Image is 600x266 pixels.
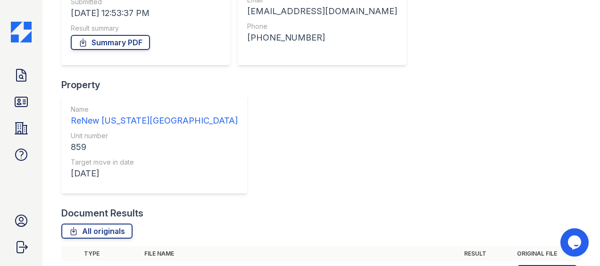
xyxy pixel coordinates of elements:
th: Result [460,246,513,261]
div: [PHONE_NUMBER] [247,31,397,44]
div: [DATE] 12:53:37 PM [71,7,221,20]
a: All originals [61,224,133,239]
div: Unit number [71,131,238,141]
th: Original file [513,246,581,261]
img: CE_Icon_Blue-c292c112584629df590d857e76928e9f676e5b41ef8f769ba2f05ee15b207248.png [11,22,32,42]
a: Summary PDF [71,35,150,50]
div: [DATE] [71,167,238,180]
iframe: chat widget [560,228,591,257]
div: Property [61,78,255,91]
div: [EMAIL_ADDRESS][DOMAIN_NAME] [247,5,397,18]
th: File name [141,246,460,261]
div: Result summary [71,24,221,33]
th: Type [80,246,141,261]
div: Phone [247,22,397,31]
div: Target move in date [71,158,238,167]
div: Document Results [61,207,143,220]
div: 859 [71,141,238,154]
a: Name ReNew [US_STATE][GEOGRAPHIC_DATA] [71,105,238,127]
div: Name [71,105,238,114]
div: ReNew [US_STATE][GEOGRAPHIC_DATA] [71,114,238,127]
